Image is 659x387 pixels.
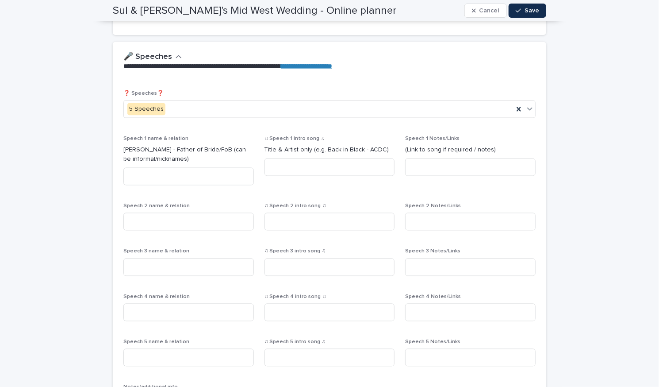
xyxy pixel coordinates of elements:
span: ❓ Speeches❓ [123,91,164,97]
span: Speech 3 Notes/Links [405,249,460,254]
span: Save [525,8,539,14]
span: ♫ Speech 1 intro song ♫ [264,136,325,142]
button: 🎤 Speeches [123,53,182,62]
span: Speech 2 Notes/Links [405,204,461,209]
span: Speech 2 name & relation [123,204,190,209]
p: [PERSON_NAME] - Father of Bride/FoB (can be informal/nicknames) [123,146,254,164]
span: Speech 5 Notes/Links [405,340,460,345]
span: Speech 3 name & relation [123,249,189,254]
span: Speech 4 name & relation [123,294,190,300]
div: 5 Speeches [127,103,165,116]
p: Title & Artist only (e.g. Back in Black - ACDC) [264,146,395,155]
span: Speech 1 Notes/Links [405,136,460,142]
span: Speech 5 name & relation [123,340,189,345]
p: (Link to song if required / notes) [405,146,536,155]
span: Speech 1 name & relation [123,136,188,142]
span: ♫ Speech 5 intro song ♫ [264,340,326,345]
span: Speech 4 Notes/Links [405,294,461,300]
span: ♫ Speech 3 intro song ♫ [264,249,326,254]
h2: 🎤 Speeches [123,53,172,62]
button: Cancel [464,4,507,18]
h2: Sul & [PERSON_NAME]'s Mid West Wedding - Online planner [113,4,396,17]
button: Save [509,4,546,18]
span: ♫ Speech 2 intro song ♫ [264,204,326,209]
span: Cancel [479,8,499,14]
span: ♫ Speech 4 intro song ♫ [264,294,326,300]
